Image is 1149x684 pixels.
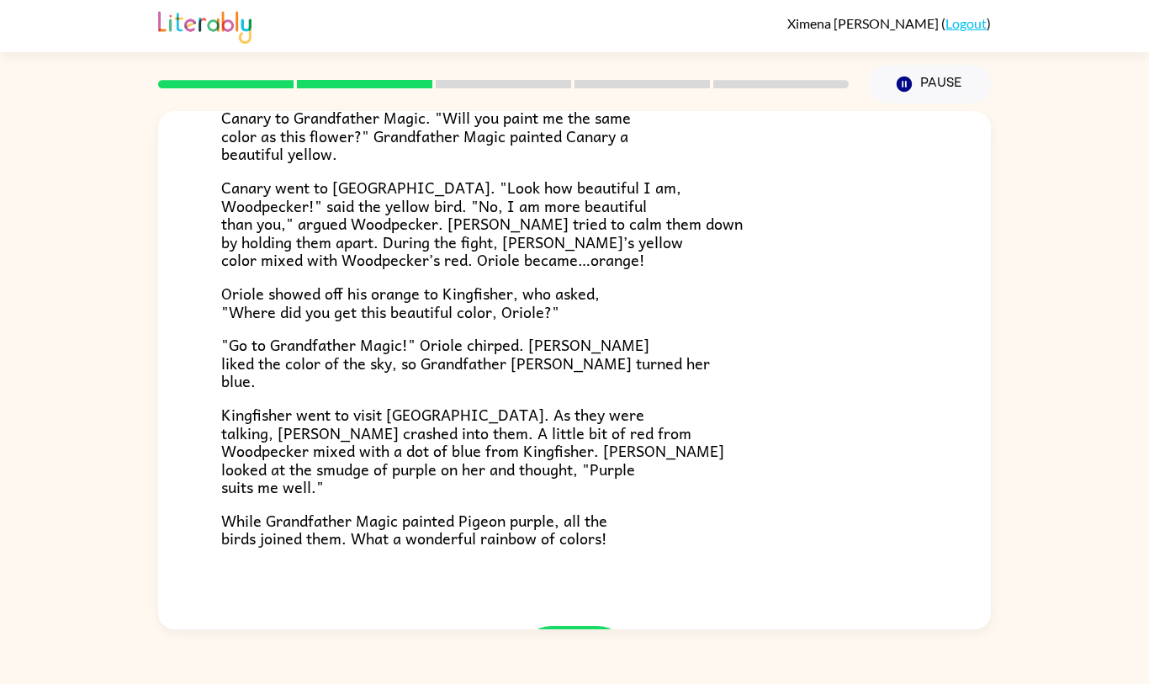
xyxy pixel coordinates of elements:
[221,281,600,324] span: Oriole showed off his orange to Kingfisher, who asked, "Where did you get this beautiful color, O...
[221,69,631,166] span: Canary admired Woodpecker’s new color. She wanted to look beautiful, too. "This is my favorite fl...
[221,402,724,499] span: Kingfisher went to visit [GEOGRAPHIC_DATA]. As they were talking, [PERSON_NAME] crashed into them...
[787,15,941,31] span: Ximena [PERSON_NAME]
[869,65,991,103] button: Pause
[945,15,987,31] a: Logout
[787,15,991,31] div: ( )
[221,175,743,272] span: Canary went to [GEOGRAPHIC_DATA]. "Look how beautiful I am, Woodpecker!" said the yellow bird. "N...
[221,332,710,393] span: "Go to Grandfather Magic!" Oriole chirped. [PERSON_NAME] liked the color of the sky, so Grandfath...
[158,7,252,44] img: Literably
[221,508,607,551] span: While Grandfather Magic painted Pigeon purple, all the birds joined them. What a wonderful rainbo...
